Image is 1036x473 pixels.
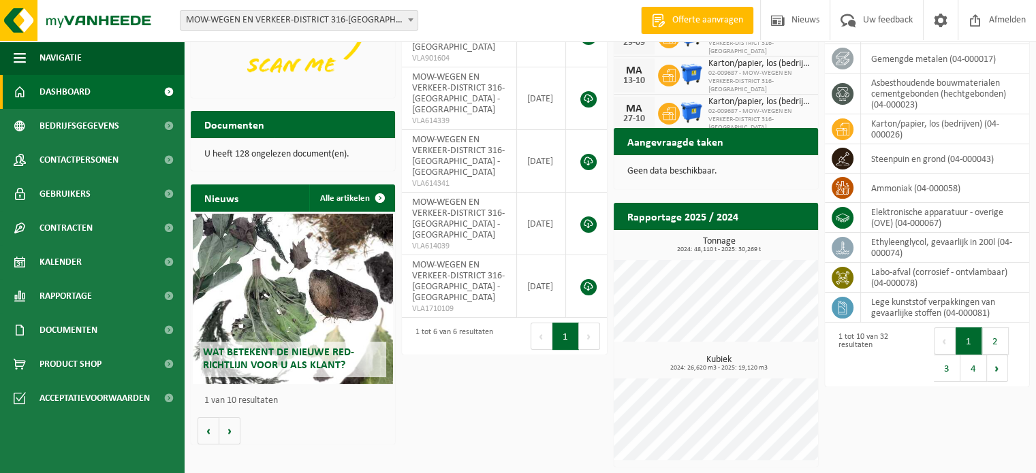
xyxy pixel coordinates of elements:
[552,323,579,350] button: 1
[517,67,567,130] td: [DATE]
[861,174,1029,203] td: ammoniak (04-000058)
[412,260,505,303] span: MOW-WEGEN EN VERKEER-DISTRICT 316-[GEOGRAPHIC_DATA] - [GEOGRAPHIC_DATA]
[621,76,648,86] div: 13-10
[641,7,753,34] a: Offerte aanvragen
[861,203,1029,233] td: elektronische apparatuur - overige (OVE) (04-000067)
[412,178,506,189] span: VLA614341
[861,293,1029,323] td: lege kunststof verpakkingen van gevaarlijke stoffen (04-000081)
[614,203,752,229] h2: Rapportage 2025 / 2024
[40,75,91,109] span: Dashboard
[412,197,505,240] span: MOW-WEGEN EN VERKEER-DISTRICT 316-[GEOGRAPHIC_DATA] - [GEOGRAPHIC_DATA]
[40,245,82,279] span: Kalender
[708,108,811,132] span: 02-009687 - MOW-WEGEN EN VERKEER-DISTRICT 316-[GEOGRAPHIC_DATA]
[717,229,817,257] a: Bekijk rapportage
[861,44,1029,74] td: gemengde metalen (04-000017)
[861,114,1029,144] td: karton/papier, los (bedrijven) (04-000026)
[517,130,567,193] td: [DATE]
[191,184,252,211] h2: Nieuws
[621,103,648,114] div: MA
[708,59,811,69] span: Karton/papier, los (bedrijven)
[621,65,648,76] div: MA
[680,63,703,86] img: WB-1100-HPE-BE-01
[412,135,505,178] span: MOW-WEGEN EN VERKEER-DISTRICT 316-[GEOGRAPHIC_DATA] - [GEOGRAPHIC_DATA]
[861,233,1029,263] td: ethyleenglycol, gevaarlijk in 200l (04-000074)
[193,214,393,384] a: Wat betekent de nieuwe RED-richtlijn voor u als klant?
[412,116,506,127] span: VLA614339
[40,313,97,347] span: Documenten
[621,246,818,253] span: 2024: 48,110 t - 2025: 30,269 t
[40,279,92,313] span: Rapportage
[40,211,93,245] span: Contracten
[621,237,818,253] h3: Tonnage
[614,128,737,154] h2: Aangevraagde taken
[412,304,506,314] span: VLA1710109
[191,111,278,137] h2: Documenten
[934,355,960,382] button: 3
[861,144,1029,174] td: steenpuin en grond (04-000043)
[956,327,982,355] button: 1
[708,97,811,108] span: Karton/papier, los (bedrijven)
[180,11,418,30] span: MOW-WEGEN EN VERKEER-DISTRICT 316-PITTEM - PITTEM
[180,10,418,31] span: MOW-WEGEN EN VERKEER-DISTRICT 316-PITTEM - PITTEM
[40,41,82,75] span: Navigatie
[579,323,600,350] button: Next
[621,38,648,48] div: 29-09
[412,72,505,115] span: MOW-WEGEN EN VERKEER-DISTRICT 316-[GEOGRAPHIC_DATA] - [GEOGRAPHIC_DATA]
[708,31,811,56] span: 02-009687 - MOW-WEGEN EN VERKEER-DISTRICT 316-[GEOGRAPHIC_DATA]
[531,323,552,350] button: Previous
[621,114,648,124] div: 27-10
[198,417,219,444] button: Vorige
[40,109,119,143] span: Bedrijfsgegevens
[204,396,388,406] p: 1 van 10 resultaten
[412,53,506,64] span: VLA901604
[832,326,920,383] div: 1 tot 10 van 32 resultaten
[219,417,240,444] button: Volgende
[861,263,1029,293] td: labo-afval (corrosief - ontvlambaar) (04-000078)
[409,321,493,351] div: 1 tot 6 van 6 resultaten
[621,355,818,372] h3: Kubiek
[204,150,381,159] p: U heeft 128 ongelezen document(en).
[669,14,747,27] span: Offerte aanvragen
[987,355,1008,382] button: Next
[309,184,394,212] a: Alle artikelen
[40,347,101,381] span: Product Shop
[517,255,567,318] td: [DATE]
[40,381,150,415] span: Acceptatievoorwaarden
[621,365,818,372] span: 2024: 26,620 m3 - 2025: 19,120 m3
[982,327,1009,355] button: 2
[680,101,703,124] img: WB-1100-HPE-BE-01
[40,143,119,177] span: Contactpersonen
[517,193,567,255] td: [DATE]
[627,167,804,176] p: Geen data beschikbaar.
[960,355,987,382] button: 4
[412,241,506,252] span: VLA614039
[934,327,956,355] button: Previous
[708,69,811,94] span: 02-009687 - MOW-WEGEN EN VERKEER-DISTRICT 316-[GEOGRAPHIC_DATA]
[203,347,354,371] span: Wat betekent de nieuwe RED-richtlijn voor u als klant?
[861,74,1029,114] td: asbesthoudende bouwmaterialen cementgebonden (hechtgebonden) (04-000023)
[40,177,91,211] span: Gebruikers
